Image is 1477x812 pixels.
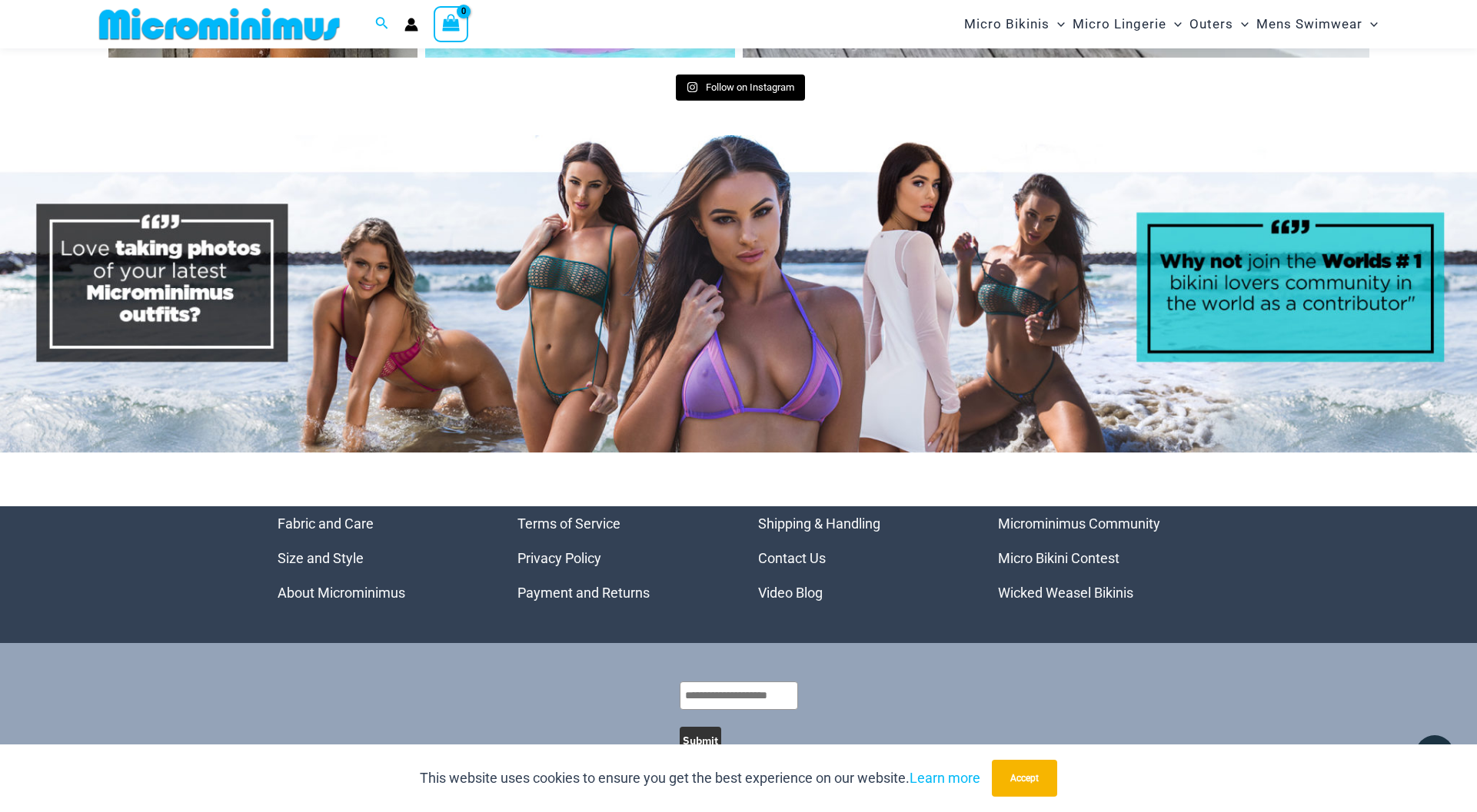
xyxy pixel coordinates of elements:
[517,550,601,566] a: Privacy Policy
[517,506,720,610] aside: Footer Widget 2
[434,6,469,41] a: View Shopping Cart, empty
[278,515,374,532] a: Fabric and Care
[517,506,720,610] nav: Menu
[910,770,980,786] a: Learn more
[998,506,1200,610] nav: Menu
[958,2,1385,46] nav: Site Navigation
[758,515,880,532] a: Shipping & Handling
[517,515,620,532] a: Terms of Service
[278,585,405,601] a: About Microminimus
[1252,5,1382,44] a: Mens SwimwearMenu ToggleMenu Toggle
[1189,5,1233,44] span: Outers
[278,550,364,566] a: Size and Style
[680,727,721,754] button: Submit
[1186,5,1252,44] a: OutersMenu ToggleMenu Toggle
[998,515,1160,532] a: Microminimus Community
[758,585,823,601] a: Video Blog
[706,81,794,93] span: Follow on Instagram
[1362,5,1378,44] span: Menu Toggle
[758,506,960,610] aside: Footer Widget 3
[1233,5,1249,44] span: Menu Toggle
[960,5,1069,44] a: Micro BikinisMenu ToggleMenu Toggle
[1073,5,1166,44] span: Micro Lingerie
[676,75,805,101] a: Instagram Follow on Instagram
[1166,5,1182,44] span: Menu Toggle
[998,550,1119,566] a: Micro Bikini Contest
[1256,5,1362,44] span: Mens Swimwear
[375,15,389,34] a: Search icon link
[758,506,960,610] nav: Menu
[278,506,480,610] aside: Footer Widget 1
[404,18,418,31] a: Account icon link
[420,767,980,790] p: This website uses cookies to ensure you get the best experience on our website.
[517,585,650,601] a: Payment and Returns
[278,506,480,610] nav: Menu
[687,81,698,93] svg: Instagram
[93,7,346,41] img: MM SHOP LOGO FLAT
[758,550,826,566] a: Contact Us
[998,506,1200,610] aside: Footer Widget 4
[992,760,1057,797] button: Accept
[1050,5,1065,44] span: Menu Toggle
[998,585,1133,601] a: Wicked Weasel Bikinis
[1069,5,1186,44] a: Micro LingerieMenu ToggleMenu Toggle
[964,5,1050,44] span: Micro Bikinis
